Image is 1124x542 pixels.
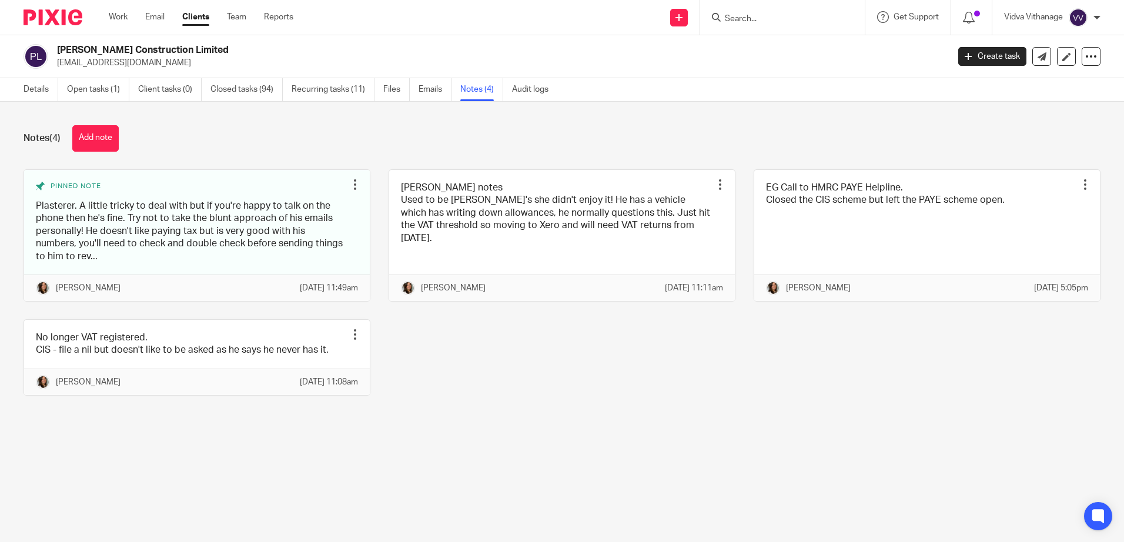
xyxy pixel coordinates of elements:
input: Search [724,14,829,25]
a: Work [109,11,128,23]
p: [PERSON_NAME] [786,282,851,294]
img: Pixie [24,9,82,25]
a: Recurring tasks (11) [292,78,374,101]
img: svg%3E [24,44,48,69]
a: Create task [958,47,1026,66]
p: [PERSON_NAME] [56,376,121,388]
p: [DATE] 11:11am [665,282,723,294]
a: Closed tasks (94) [210,78,283,101]
p: [DATE] 5:05pm [1034,282,1088,294]
img: DSC_4833.jpg [401,281,415,295]
div: Pinned note [36,182,346,191]
a: Reports [264,11,293,23]
a: Clients [182,11,209,23]
p: [EMAIL_ADDRESS][DOMAIN_NAME] [57,57,941,69]
h1: Notes [24,132,61,145]
h2: [PERSON_NAME] Construction Limited [57,44,764,56]
a: Email [145,11,165,23]
span: (4) [49,133,61,143]
img: DSC_4833.jpg [36,375,50,389]
a: Emails [419,78,451,101]
img: DSC_4833.jpg [766,281,780,295]
a: Audit logs [512,78,557,101]
a: Details [24,78,58,101]
p: [PERSON_NAME] [421,282,486,294]
a: Open tasks (1) [67,78,129,101]
p: Vidva Vithanage [1004,11,1063,23]
p: [DATE] 11:49am [300,282,358,294]
img: svg%3E [1069,8,1088,27]
span: Get Support [894,13,939,21]
p: [PERSON_NAME] [56,282,121,294]
a: Team [227,11,246,23]
a: Files [383,78,410,101]
p: [DATE] 11:08am [300,376,358,388]
a: Notes (4) [460,78,503,101]
a: Client tasks (0) [138,78,202,101]
button: Add note [72,125,119,152]
img: DSC_4833.jpg [36,281,50,295]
